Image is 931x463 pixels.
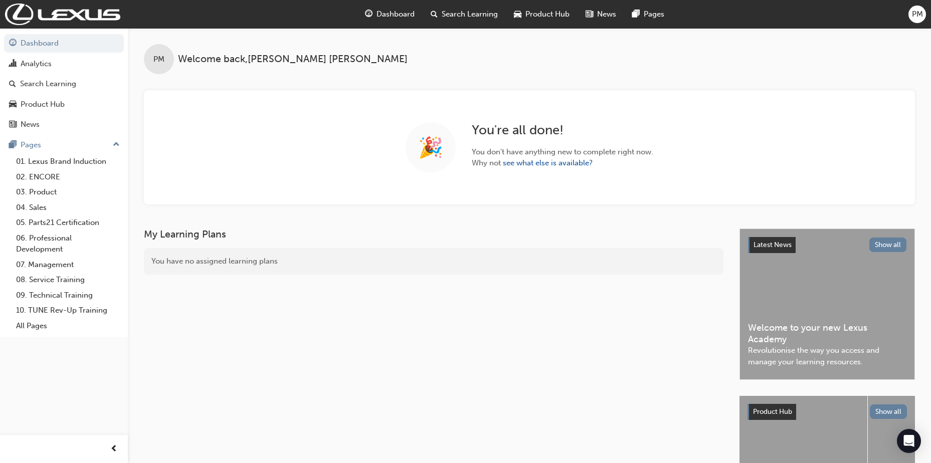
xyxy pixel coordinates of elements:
a: Analytics [4,55,124,73]
div: News [21,119,40,130]
button: Pages [4,136,124,154]
a: 03. Product [12,184,124,200]
a: Latest NewsShow allWelcome to your new Lexus AcademyRevolutionise the way you access and manage y... [739,228,915,380]
span: News [597,9,616,20]
button: DashboardAnalyticsSearch LearningProduct HubNews [4,32,124,136]
h3: My Learning Plans [144,228,723,240]
span: Revolutionise the way you access and manage your learning resources. [748,345,906,367]
div: Open Intercom Messenger [897,429,921,453]
a: guage-iconDashboard [357,4,423,25]
span: pages-icon [9,141,17,150]
a: pages-iconPages [624,4,672,25]
span: PM [153,54,164,65]
a: 01. Lexus Brand Induction [12,154,124,169]
span: prev-icon [110,443,118,455]
a: Product Hub [4,95,124,114]
div: Product Hub [21,99,65,110]
a: news-iconNews [578,4,624,25]
a: Product HubShow all [748,404,907,420]
span: Product Hub [525,9,570,20]
div: Search Learning [20,78,76,90]
a: car-iconProduct Hub [506,4,578,25]
div: Analytics [21,58,52,70]
a: 07. Management [12,257,124,273]
a: 10. TUNE Rev-Up Training [12,303,124,318]
a: News [4,115,124,134]
span: pages-icon [632,8,640,21]
span: PM [912,9,923,20]
span: news-icon [9,120,17,129]
a: 06. Professional Development [12,230,124,257]
div: Pages [21,139,41,151]
span: car-icon [9,100,17,109]
span: news-icon [586,8,593,21]
span: Latest News [754,241,792,249]
a: Latest NewsShow all [748,237,906,253]
a: Search Learning [4,75,124,93]
div: You have no assigned learning plans [144,248,723,275]
span: car-icon [514,8,521,21]
span: 🎉 [418,142,443,153]
span: Welcome to your new Lexus Academy [748,322,906,345]
span: guage-icon [9,39,17,48]
a: 09. Technical Training [12,288,124,303]
span: Pages [644,9,664,20]
span: Product Hub [753,407,792,416]
span: Search Learning [442,9,498,20]
span: Welcome back , [PERSON_NAME] [PERSON_NAME] [178,54,408,65]
h2: You're all done! [472,122,653,138]
a: 05. Parts21 Certification [12,215,124,230]
a: 08. Service Training [12,272,124,288]
a: search-iconSearch Learning [423,4,506,25]
button: Show all [870,404,907,419]
span: Why not [472,157,653,169]
button: Show all [869,238,907,252]
span: Dashboard [377,9,415,20]
span: up-icon [113,138,120,151]
span: guage-icon [365,8,373,21]
button: PM [908,6,926,23]
span: search-icon [9,80,16,89]
a: All Pages [12,318,124,334]
img: Trak [5,4,120,25]
span: search-icon [431,8,438,21]
span: chart-icon [9,60,17,69]
a: 02. ENCORE [12,169,124,185]
a: 04. Sales [12,200,124,215]
a: see what else is available? [503,158,593,167]
span: You don't have anything new to complete right now. [472,146,653,158]
a: Dashboard [4,34,124,53]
